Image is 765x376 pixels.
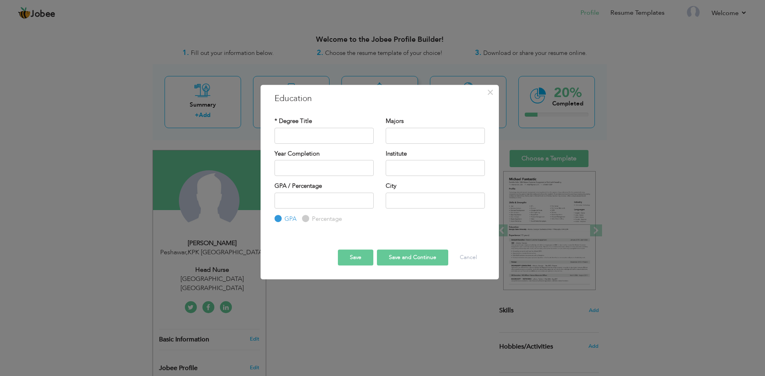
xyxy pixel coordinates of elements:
button: Save [338,249,373,265]
label: GPA / Percentage [275,182,322,190]
label: Majors [386,117,404,125]
label: Institute [386,150,407,158]
button: Cancel [452,249,485,265]
label: Percentage [310,215,342,223]
button: Save and Continue [377,249,448,265]
label: * Degree Title [275,117,312,125]
label: GPA [282,215,296,223]
button: Close [484,86,497,99]
label: City [386,182,396,190]
label: Year Completion [275,150,320,158]
h3: Education [275,93,485,105]
span: × [487,85,494,99]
